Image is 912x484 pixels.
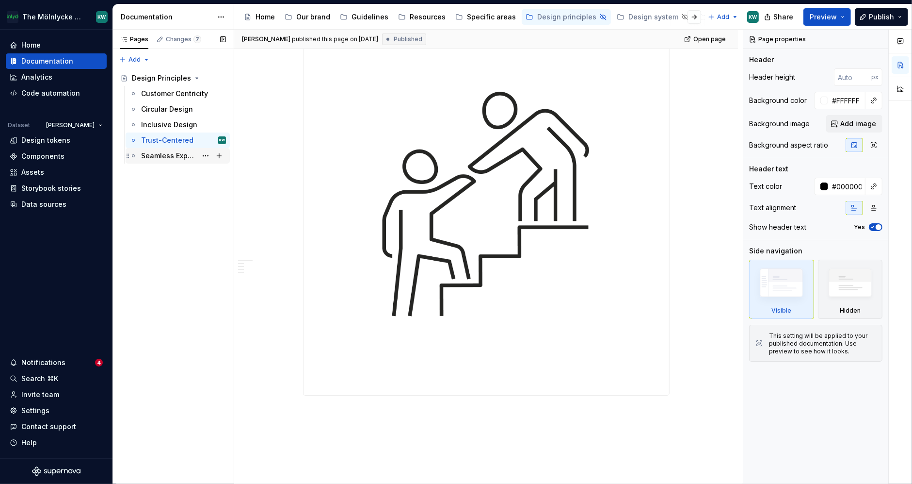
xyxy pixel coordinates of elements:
[256,12,275,22] div: Home
[132,73,191,83] div: Design Principles
[773,12,793,22] span: Share
[240,9,279,25] a: Home
[840,307,861,315] div: Hidden
[21,200,66,209] div: Data sources
[42,118,107,132] button: [PERSON_NAME]
[281,9,334,25] a: Our brand
[705,10,741,24] button: Add
[681,33,730,46] a: Open page
[141,120,197,130] div: Inclusive Design
[759,8,800,26] button: Share
[116,53,153,67] button: Add
[834,68,871,86] input: Auto
[116,70,230,86] a: Design Principles
[810,12,837,22] span: Preview
[749,222,806,232] div: Show header text
[22,12,84,22] div: The Mölnlycke Experience
[126,133,230,148] a: Trust-CenteredKW
[394,35,422,43] span: Published
[749,13,757,21] div: KW
[854,223,865,231] label: Yes
[410,12,446,22] div: Resources
[803,8,851,26] button: Preview
[6,435,107,451] button: Help
[855,8,908,26] button: Publish
[749,164,788,174] div: Header text
[6,165,107,180] a: Assets
[6,387,107,402] a: Invite team
[8,121,30,129] div: Dataset
[21,422,76,432] div: Contact support
[769,332,876,355] div: This setting will be applied to your published documentation. Use preview to see how it looks.
[826,115,882,133] button: Add image
[869,12,894,22] span: Publish
[120,35,148,43] div: Pages
[840,119,876,129] span: Add image
[828,92,865,109] input: Auto
[6,371,107,386] button: Search ⌘K
[6,181,107,196] a: Storybook stories
[121,12,212,22] div: Documentation
[46,121,95,129] span: [PERSON_NAME]
[128,56,141,64] span: Add
[7,11,18,23] img: 91fb9bbd-befe-470e-ae9b-8b56c3f0f44a.png
[126,148,230,164] a: Seamless Experience
[749,203,796,213] div: Text alignment
[21,184,81,193] div: Storybook stories
[292,35,378,43] div: published this page on [DATE]
[467,12,516,22] div: Specific areas
[6,53,107,69] a: Documentation
[98,13,106,21] div: KW
[21,40,41,50] div: Home
[21,167,44,177] div: Assets
[141,151,197,161] div: Seamless Experience
[304,29,669,395] img: eddc9d53-cc54-4475-8700-a3951cf01c2a.png
[21,374,58,384] div: Search ⌘K
[6,419,107,434] button: Contact support
[21,390,59,400] div: Invite team
[116,70,230,164] div: Page tree
[6,69,107,85] a: Analytics
[6,133,107,148] a: Design tokens
[451,9,520,25] a: Specific areas
[352,12,388,22] div: Guidelines
[717,13,729,21] span: Add
[219,135,225,145] div: KW
[21,358,65,367] div: Notifications
[6,37,107,53] a: Home
[336,9,392,25] a: Guidelines
[749,55,774,65] div: Header
[126,86,230,101] a: Customer Centricity
[193,35,201,43] span: 7
[6,149,107,164] a: Components
[32,467,80,476] svg: Supernova Logo
[628,12,678,22] div: Design system
[522,9,611,25] a: Design principles
[95,359,103,367] span: 4
[871,73,879,81] p: px
[166,35,201,43] div: Changes
[2,6,111,27] button: The Mölnlycke ExperienceKW
[6,197,107,212] a: Data sources
[693,35,726,43] span: Open page
[749,260,814,319] div: Visible
[21,88,80,98] div: Code automation
[818,260,883,319] div: Hidden
[828,178,865,195] input: Auto
[242,35,290,43] span: [PERSON_NAME]
[21,406,49,416] div: Settings
[749,119,810,129] div: Background image
[6,403,107,418] a: Settings
[749,140,828,150] div: Background aspect ratio
[394,9,449,25] a: Resources
[240,7,703,27] div: Page tree
[613,9,693,25] a: Design system
[21,151,64,161] div: Components
[749,246,802,256] div: Side navigation
[21,438,37,448] div: Help
[126,101,230,117] a: Circular Design
[771,307,791,315] div: Visible
[6,355,107,370] button: Notifications4
[141,104,193,114] div: Circular Design
[749,72,795,82] div: Header height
